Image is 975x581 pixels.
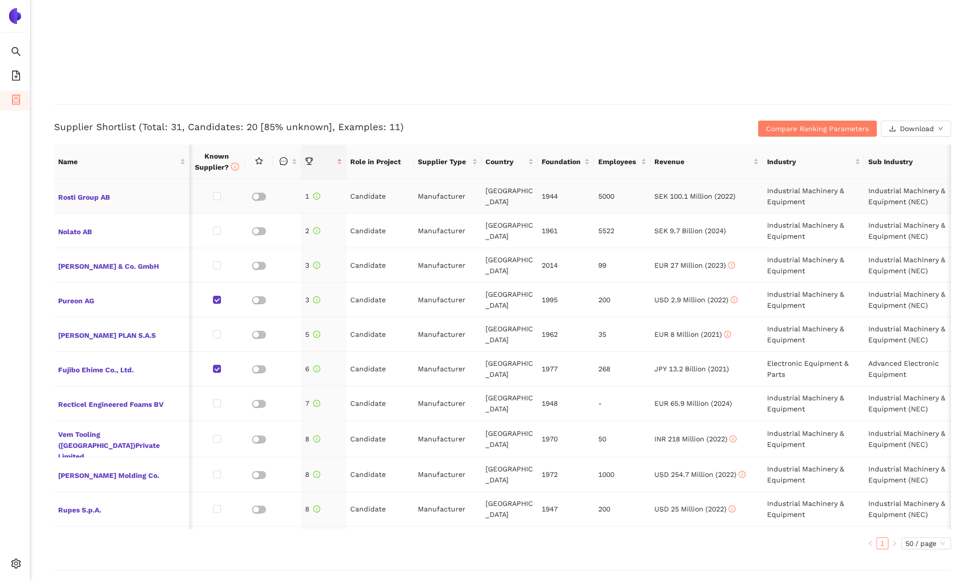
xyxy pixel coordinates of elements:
[876,537,888,549] li: 1
[305,227,320,235] span: 2
[763,386,864,421] td: Industrial Machinery & Equipment
[346,214,414,248] td: Candidate
[305,505,320,513] span: 8
[763,214,864,248] td: Industrial Machinery & Equipment
[766,123,869,134] span: Compare Ranking Parameters
[414,457,481,492] td: Manufacturer
[313,227,320,234] span: info-circle
[654,296,738,304] span: USD 2.9 Million (2022)
[346,179,414,214] td: Candidate
[481,492,538,526] td: [GEOGRAPHIC_DATA]
[654,156,752,167] span: Revenue
[598,156,638,167] span: Employees
[594,352,650,386] td: 268
[594,526,650,561] td: 489
[418,156,470,167] span: Supplier Type
[313,331,320,338] span: info-circle
[763,179,864,214] td: Industrial Machinery & Equipment
[763,283,864,317] td: Industrial Machinery & Equipment
[542,156,582,167] span: Foundation
[594,386,650,421] td: -
[414,317,481,352] td: Manufacturer
[901,537,951,549] div: Page Size
[538,421,594,457] td: 1970
[654,435,737,443] span: INR 218 Million (2022)
[346,526,414,561] td: Candidate
[58,397,185,410] span: Recticel Engineered Foams BV
[538,492,594,526] td: 1947
[414,352,481,386] td: Manufacturer
[538,248,594,283] td: 2014
[305,192,320,200] span: 1
[305,330,320,338] span: 5
[58,156,178,167] span: Name
[763,492,864,526] td: Industrial Machinery & Equipment
[481,526,538,561] td: [GEOGRAPHIC_DATA]
[594,283,650,317] td: 200
[538,283,594,317] td: 1995
[414,248,481,283] td: Manufacturer
[481,145,538,179] th: this column's title is Country,this column is sortable
[864,214,965,248] td: Industrial Machinery & Equipment (NEC)
[58,427,185,451] span: Vem Tooling ([GEOGRAPHIC_DATA])Private Limited
[346,457,414,492] td: Candidate
[58,259,185,272] span: [PERSON_NAME] & Co. GmbH
[864,421,965,457] td: Industrial Machinery & Equipment (NEC)
[938,126,943,132] span: down
[305,157,313,165] span: trophy
[414,283,481,317] td: Manufacturer
[538,352,594,386] td: 1977
[231,163,239,171] span: info-circle
[538,386,594,421] td: 1948
[864,352,965,386] td: Advanced Electronic Equipment
[864,248,965,283] td: Industrial Machinery & Equipment (NEC)
[864,537,876,549] button: left
[538,179,594,214] td: 1944
[414,492,481,526] td: Manufacturer
[346,421,414,457] td: Candidate
[538,214,594,248] td: 1961
[900,123,934,134] span: Download
[54,121,652,134] h3: Supplier Shortlist (Total: 31, Candidates: 20 [85% unknown], Examples: 11)
[255,157,263,165] span: star
[864,386,965,421] td: Industrial Machinery & Equipment (NEC)
[305,399,320,407] span: 7
[864,457,965,492] td: Industrial Machinery & Equipment (NEC)
[481,317,538,352] td: [GEOGRAPHIC_DATA]
[346,386,414,421] td: Candidate
[763,352,864,386] td: Electronic Equipment & Parts
[280,157,288,165] span: message
[305,435,320,443] span: 8
[313,400,320,407] span: info-circle
[763,145,864,179] th: this column's title is Industry,this column is sortable
[654,365,729,373] span: JPY 13.2 Billion (2021)
[905,538,947,549] span: 50 / page
[481,386,538,421] td: [GEOGRAPHIC_DATA]
[728,262,735,269] span: info-circle
[654,261,735,269] span: EUR 27 Million (2023)
[58,224,185,237] span: Nolato AB
[881,121,951,137] button: downloadDownloaddown
[313,365,320,372] span: info-circle
[763,526,864,561] td: Industrial Machinery & Equipment
[11,555,21,575] span: setting
[654,227,726,235] span: SEK 9.7 Billion (2024)
[888,537,900,549] li: Next Page
[414,421,481,457] td: Manufacturer
[891,540,897,546] span: right
[864,145,965,179] th: this column's title is Sub Industry,this column is sortable
[414,526,481,561] td: Manufacturer
[594,179,650,214] td: 5000
[729,435,737,442] span: info-circle
[11,91,21,111] span: container
[481,214,538,248] td: [GEOGRAPHIC_DATA]
[313,505,320,512] span: info-circle
[481,283,538,317] td: [GEOGRAPHIC_DATA]
[305,261,320,269] span: 3
[739,471,746,478] span: info-circle
[594,317,650,352] td: 35
[594,248,650,283] td: 99
[654,470,746,478] span: USD 254.7 Million (2022)
[481,179,538,214] td: [GEOGRAPHIC_DATA]
[346,283,414,317] td: Candidate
